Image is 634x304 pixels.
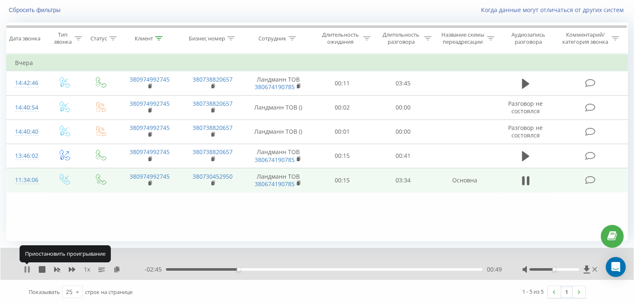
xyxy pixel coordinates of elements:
div: 14:40:54 [15,100,37,116]
span: 00:49 [486,265,501,274]
td: 03:34 [373,168,433,192]
a: 380674190785 [255,156,295,164]
div: 1 - 5 из 5 [522,287,544,296]
div: 25 [66,288,73,296]
td: 00:00 [373,120,433,144]
div: Длительность ожидания [320,31,361,45]
div: 14:42:46 [15,75,37,91]
div: Комментарий/категория звонка [561,31,609,45]
span: 1 x [84,265,90,274]
td: 00:00 [373,95,433,120]
td: Ландманн ТОВ [244,168,312,192]
a: 1 [560,286,573,298]
td: 00:02 [312,95,373,120]
div: Open Intercom Messenger [606,257,626,277]
div: Приостановить проигрывание [20,245,111,262]
td: Ландманн ТОВ [244,144,312,168]
div: Название схемы переадресации [441,31,485,45]
div: Accessibility label [237,268,240,271]
a: 380738820657 [193,124,233,132]
div: Тип звонка [53,31,72,45]
td: 00:15 [312,144,373,168]
td: Ландманн ТОВ () [244,120,312,144]
td: Основна [433,168,496,192]
td: Ландманн ТОВ [244,71,312,95]
a: 380974992745 [130,124,170,132]
span: Показывать [29,288,60,296]
a: 380974992745 [130,148,170,156]
span: Разговор не состоялся [508,124,543,139]
a: 380974992745 [130,100,170,107]
td: 00:01 [312,120,373,144]
div: Accessibility label [552,268,556,271]
div: Сотрудник [258,35,286,42]
a: 380738820657 [193,148,233,156]
div: Бизнес номер [189,35,225,42]
div: Статус [90,35,107,42]
div: Длительность разговора [380,31,422,45]
div: Дата звонка [9,35,40,42]
div: Аудиозапись разговора [504,31,553,45]
a: 380974992745 [130,75,170,83]
a: 380674190785 [255,180,295,188]
td: 00:11 [312,71,373,95]
div: 13:46:02 [15,148,37,164]
span: - 02:45 [145,265,166,274]
td: 03:45 [373,71,433,95]
a: 380730452950 [193,172,233,180]
span: строк на странице [85,288,133,296]
a: 380738820657 [193,100,233,107]
a: 380738820657 [193,75,233,83]
a: Когда данные могут отличаться от других систем [481,6,628,14]
span: Разговор не состоялся [508,100,543,115]
td: 00:41 [373,144,433,168]
div: 11:34:06 [15,172,37,188]
td: Вчера [7,55,628,71]
button: Сбросить фильтры [6,6,65,14]
a: 380974992745 [130,172,170,180]
td: Ландманн ТОВ () [244,95,312,120]
td: 00:15 [312,168,373,192]
div: 14:40:40 [15,124,37,140]
div: Клиент [135,35,153,42]
a: 380674190785 [255,83,295,91]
